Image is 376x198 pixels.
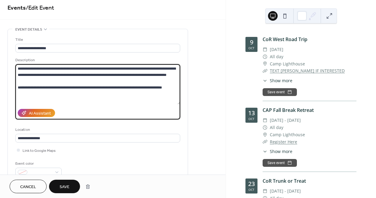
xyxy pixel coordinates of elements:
[263,77,267,84] div: ​
[250,39,253,45] div: 9
[270,124,283,131] span: All day
[263,107,314,113] a: CAP Fall Break Retreat
[248,181,255,187] div: 23
[263,117,267,124] div: ​
[29,110,51,117] div: AI Assistant
[263,187,267,195] div: ​
[270,187,301,195] span: [DATE] - [DATE]
[263,53,267,60] div: ​
[248,117,254,120] div: Oct
[270,46,283,53] span: [DATE]
[23,148,56,154] span: Link to Google Maps
[248,188,254,191] div: Oct
[18,109,55,117] button: AI Assistant
[263,46,267,53] div: ​
[263,131,267,138] div: ​
[263,138,267,145] div: ​
[263,67,267,74] div: ​
[49,180,80,193] button: Save
[15,57,179,63] div: Description
[270,53,283,60] span: All day
[263,178,306,184] a: CoR Trunk or Treat
[263,77,292,84] button: ​Show more
[248,110,255,116] div: 13
[10,180,47,193] button: Cancel
[263,60,267,67] div: ​
[15,26,42,33] span: Event details
[263,159,297,167] button: Save event
[270,117,301,124] span: [DATE] - [DATE]
[15,127,179,133] div: Location
[20,184,36,190] span: Cancel
[263,88,297,96] button: Save event
[263,124,267,131] div: ​
[270,148,292,154] span: Show more
[248,46,254,49] div: Oct
[60,184,69,190] span: Save
[8,2,26,14] a: Events
[270,68,345,73] a: TEXT [PERSON_NAME] IF INTERESTED
[15,37,179,43] div: Title
[270,77,292,84] span: Show more
[15,160,60,167] div: Event color
[270,139,297,145] a: Register Here
[263,36,307,43] a: CoR West Road Trip
[270,60,305,67] span: Camp Lighthouse
[263,148,292,154] button: ​Show more
[270,131,305,138] span: Camp Lighthouse
[26,2,54,14] span: / Edit Event
[263,148,267,154] div: ​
